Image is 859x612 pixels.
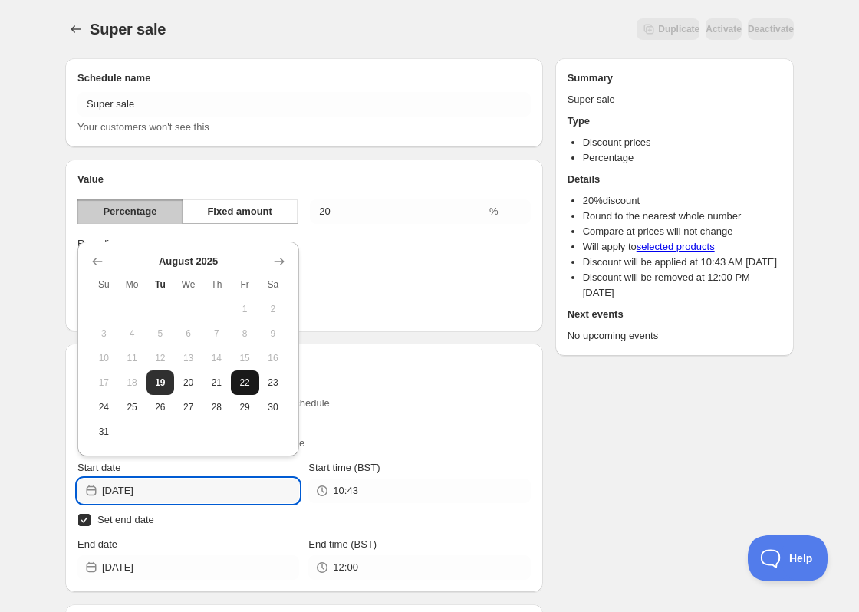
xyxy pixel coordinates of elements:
p: No upcoming events [568,328,782,344]
span: Tu [153,278,169,291]
button: Friday August 22 2025 [231,370,259,395]
button: Sunday August 17 2025 [90,370,118,395]
span: 8 [237,327,253,340]
button: Thursday August 7 2025 [202,321,231,346]
span: Super sale [90,21,166,38]
button: Sunday August 10 2025 [90,346,118,370]
button: Monday August 25 2025 [118,395,146,420]
li: Discount will be removed at 12:00 PM [DATE] [583,270,782,301]
button: Thursday August 21 2025 [202,370,231,395]
h2: Type [568,114,782,129]
iframe: Toggle Customer Support [748,535,828,581]
button: Wednesday August 20 2025 [174,370,202,395]
button: Show previous month, July 2025 [87,251,108,272]
span: 11 [124,352,140,364]
span: 26 [153,401,169,413]
li: Compare at prices will not change [583,224,782,239]
th: Wednesday [174,272,202,297]
a: selected products [637,241,715,252]
th: Tuesday [146,272,175,297]
li: Percentage [583,150,782,166]
button: Schedules [65,18,87,40]
button: Monday August 4 2025 [118,321,146,346]
th: Thursday [202,272,231,297]
button: Sunday August 24 2025 [90,395,118,420]
h2: Active dates [77,356,531,371]
th: Saturday [259,272,288,297]
span: End time (BST) [308,538,377,550]
button: Show next month, September 2025 [268,251,290,272]
th: Monday [118,272,146,297]
span: 13 [180,352,196,364]
span: 14 [209,352,225,364]
span: 5 [153,327,169,340]
span: 27 [180,401,196,413]
button: Friday August 8 2025 [231,321,259,346]
button: Saturday August 30 2025 [259,395,288,420]
span: 20 [180,377,196,389]
span: Mo [124,278,140,291]
span: 12 [153,352,169,364]
span: Percentage [103,204,156,219]
button: Percentage [77,199,183,224]
span: Rounding [77,238,120,249]
li: Discount will be applied at 10:43 AM [DATE] [583,255,782,270]
span: 7 [209,327,225,340]
button: Wednesday August 6 2025 [174,321,202,346]
span: 30 [265,401,281,413]
span: 24 [96,401,112,413]
span: Set end date [97,514,154,525]
h2: Schedule name [77,71,531,86]
th: Friday [231,272,259,297]
p: Super sale [568,92,782,107]
button: Tuesday August 5 2025 [146,321,175,346]
button: Friday August 15 2025 [231,346,259,370]
span: End date [77,538,117,550]
h2: Summary [568,71,782,86]
span: 19 [153,377,169,389]
button: Tuesday August 12 2025 [146,346,175,370]
li: Will apply to [583,239,782,255]
button: Saturday August 23 2025 [259,370,288,395]
span: Sa [265,278,281,291]
span: 22 [237,377,253,389]
span: We [180,278,196,291]
button: Saturday August 9 2025 [259,321,288,346]
span: 15 [237,352,253,364]
span: 3 [96,327,112,340]
span: 21 [209,377,225,389]
li: 20 % discount [583,193,782,209]
span: 18 [124,377,140,389]
button: Monday August 18 2025 [118,370,146,395]
span: 23 [265,377,281,389]
button: Sunday August 31 2025 [90,420,118,444]
button: Saturday August 2 2025 [259,297,288,321]
h2: Next events [568,307,782,322]
span: Start time (BST) [308,462,380,473]
span: 25 [124,401,140,413]
span: Th [209,278,225,291]
span: 2 [265,303,281,315]
li: Round to the nearest whole number [583,209,782,224]
span: Su [96,278,112,291]
li: Discount prices [583,135,782,150]
span: 17 [96,377,112,389]
button: Friday August 1 2025 [231,297,259,321]
h2: Value [77,172,531,187]
span: Fixed amount [207,204,272,219]
span: 4 [124,327,140,340]
button: Monday August 11 2025 [118,346,146,370]
span: 29 [237,401,253,413]
button: Wednesday August 13 2025 [174,346,202,370]
button: Thursday August 14 2025 [202,346,231,370]
span: Start date [77,462,120,473]
span: 6 [180,327,196,340]
span: Fr [237,278,253,291]
span: 9 [265,327,281,340]
span: 28 [209,401,225,413]
button: Thursday August 28 2025 [202,395,231,420]
th: Sunday [90,272,118,297]
span: Your customers won't see this [77,121,209,133]
h2: Details [568,172,782,187]
button: Saturday August 16 2025 [259,346,288,370]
